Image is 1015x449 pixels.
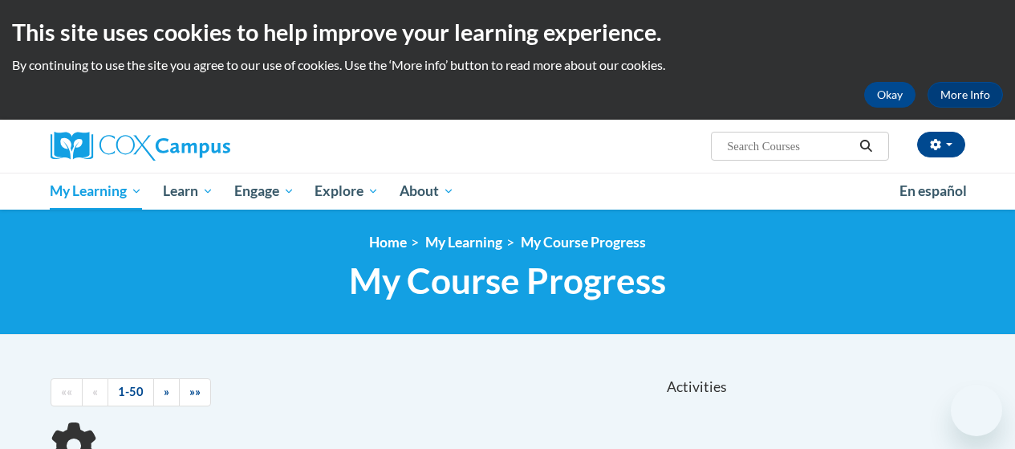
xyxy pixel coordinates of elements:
span: My Course Progress [349,259,666,302]
span: «« [61,385,72,398]
h2: This site uses cookies to help improve your learning experience. [12,16,1003,48]
a: Explore [304,173,389,210]
span: Activities [667,378,727,396]
span: Engage [234,182,294,201]
p: By continuing to use the site you agree to our use of cookies. Use the ‘More info’ button to read... [12,56,1003,74]
span: Learn [163,182,213,201]
a: About [389,173,465,210]
a: Engage [224,173,305,210]
a: Next [153,378,180,406]
a: My Learning [40,173,153,210]
a: My Course Progress [521,234,646,251]
span: « [92,385,98,398]
button: Account Settings [917,132,965,157]
span: En español [899,182,967,199]
a: My Learning [425,234,502,251]
a: 1-50 [108,378,154,406]
a: Begining [51,378,83,406]
a: Learn [152,173,224,210]
a: Cox Campus [51,132,339,161]
iframe: Button to launch messaging window [951,385,1002,436]
a: Previous [82,378,108,406]
button: Okay [864,82,916,108]
a: End [179,378,211,406]
a: En español [889,174,977,208]
span: My Learning [50,182,142,201]
span: Explore [315,182,379,201]
input: Search Courses [725,137,854,156]
span: About [400,182,454,201]
div: Main menu [39,173,977,210]
a: More Info [928,82,1003,108]
span: » [164,385,169,398]
span: »» [189,385,201,398]
a: Home [369,234,407,251]
img: Cox Campus [51,132,230,161]
button: Search [854,137,878,156]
